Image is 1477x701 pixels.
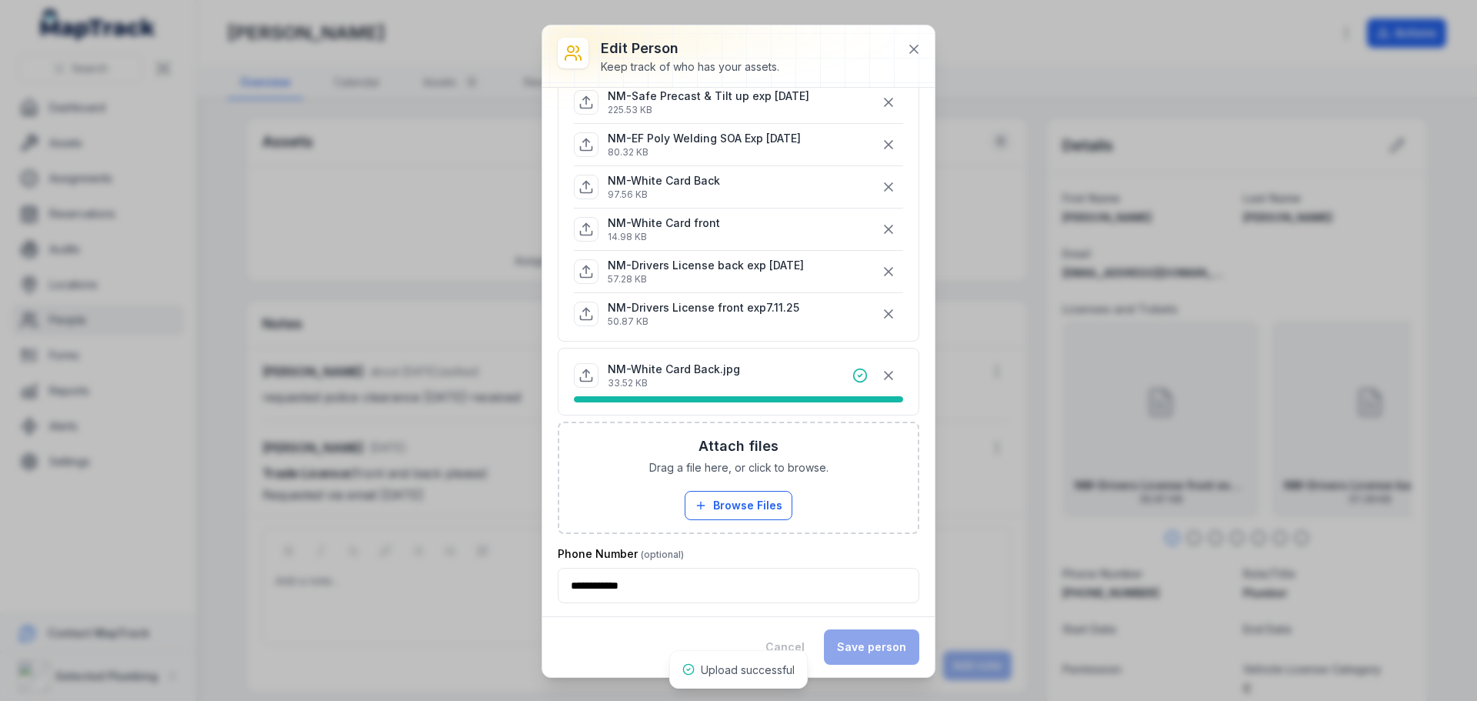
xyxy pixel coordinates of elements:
p: 33.52 KB [608,377,740,389]
p: 225.53 KB [608,104,809,116]
p: 97.56 KB [608,189,720,201]
h3: Attach files [698,436,779,457]
p: NM-EF Poly Welding SOA Exp [DATE] [608,131,801,146]
h3: Edit person [601,38,779,59]
p: NM-White Card Back [608,173,720,189]
p: NM-Drivers License front exp7.11.25 [608,300,799,315]
p: NM-Safe Precast & Tilt up exp [DATE] [608,88,809,104]
p: NM-Drivers License back exp [DATE] [608,258,804,273]
label: Role/Title [558,616,656,631]
label: Phone Number [558,546,684,562]
span: Drag a file here, or click to browse. [649,460,829,476]
p: NM-White Card front [608,215,720,231]
button: Browse Files [685,491,792,520]
p: 14.98 KB [608,231,720,243]
p: 57.28 KB [608,273,804,285]
div: Keep track of who has your assets. [601,59,779,75]
p: NM-White Card Back.jpg [608,362,740,377]
span: Upload successful [701,663,795,676]
p: 80.32 KB [608,146,801,159]
p: 50.87 KB [608,315,799,328]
